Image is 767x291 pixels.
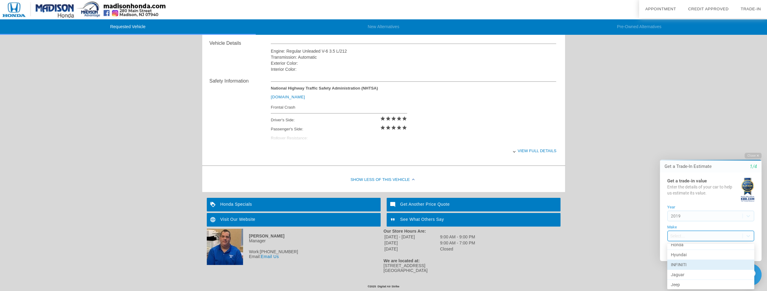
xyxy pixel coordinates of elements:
[391,116,396,121] i: star
[440,240,476,246] td: 9:00 AM - 7:00 PM
[271,66,557,72] div: Interior Color:
[271,54,557,60] div: Transmission: Automatic
[380,125,385,130] i: star
[271,86,378,90] strong: National Highway Traffic Safety Administration (NHTSA)
[207,249,384,254] div: Work:
[271,48,557,54] div: Engine: Regular Unleaded V-6 3.5 L/212
[440,234,476,240] td: 9:00 AM - 9:00 PM
[249,234,284,238] strong: [PERSON_NAME]
[645,7,676,11] a: Appointment
[207,213,381,227] a: Visit Our Website
[387,213,561,227] a: See What Others Say
[647,147,767,291] iframe: Chat Assistance
[511,19,767,35] li: Pre-Owned Alternatives
[210,40,271,47] div: Vehicle Details
[207,238,384,243] div: Manager
[741,7,761,11] a: Trade-In
[402,125,407,130] i: star
[271,103,407,111] div: Frontal Crash
[396,125,402,130] i: star
[387,198,561,211] a: Get Another Price Quote
[384,240,439,246] td: [DATE]
[207,198,381,211] a: Honda Specials
[384,229,426,234] strong: Our Store Hours Are:
[202,168,565,192] div: Show Less of this Vehicle
[385,125,391,130] i: star
[207,213,220,227] img: ic_language_white_24dp_2x.png
[207,198,220,211] img: ic_loyalty_white_24dp_2x.png
[385,116,391,121] i: star
[271,60,557,66] div: Exterior Color:
[271,116,407,125] div: Driver's Side:
[260,249,298,254] span: [PHONE_NUMBER]
[384,258,420,263] strong: We are located at:
[387,213,400,227] img: ic_format_quote_white_24dp_2x.png
[271,95,305,99] a: [DOMAIN_NAME]
[380,116,385,121] i: star
[261,254,279,259] a: Email Us
[688,7,729,11] a: Credit Approved
[402,116,407,121] i: star
[387,198,400,211] img: ic_mode_comment_white_24dp_2x.png
[440,246,476,252] td: Closed
[207,254,384,259] div: Email:
[396,116,402,121] i: star
[384,263,561,273] div: [STREET_ADDRESS] [GEOGRAPHIC_DATA]
[391,125,396,130] i: star
[210,77,271,85] div: Safety Information
[384,234,439,240] td: [DATE] - [DATE]
[271,143,557,158] div: View full details
[256,19,512,35] li: New Alternatives
[384,246,439,252] td: [DATE]
[271,125,407,134] div: Passenger's Side:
